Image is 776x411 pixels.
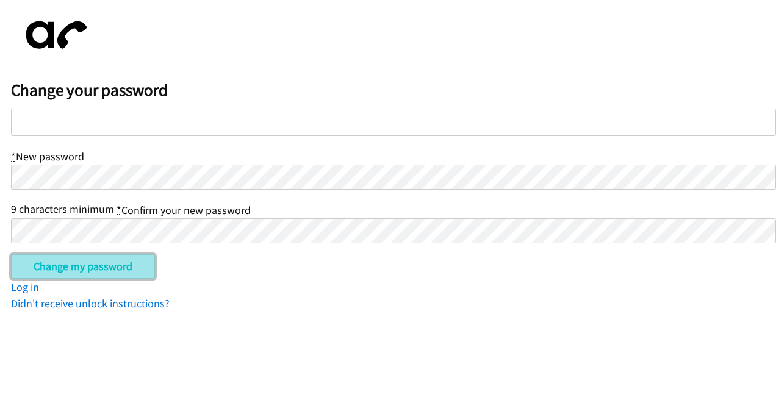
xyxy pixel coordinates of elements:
a: Log in [11,280,39,294]
label: New password [11,149,84,163]
span: 9 characters minimum [11,202,114,216]
img: aphone-8a226864a2ddd6a5e75d1ebefc011f4aa8f32683c2d82f3fb0802fe031f96514.svg [11,11,96,59]
label: Confirm your new password [117,203,251,217]
abbr: required [117,203,121,217]
a: Didn't receive unlock instructions? [11,296,170,310]
input: Change my password [11,254,155,279]
abbr: required [11,149,16,163]
h2: Change your password [11,80,776,101]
